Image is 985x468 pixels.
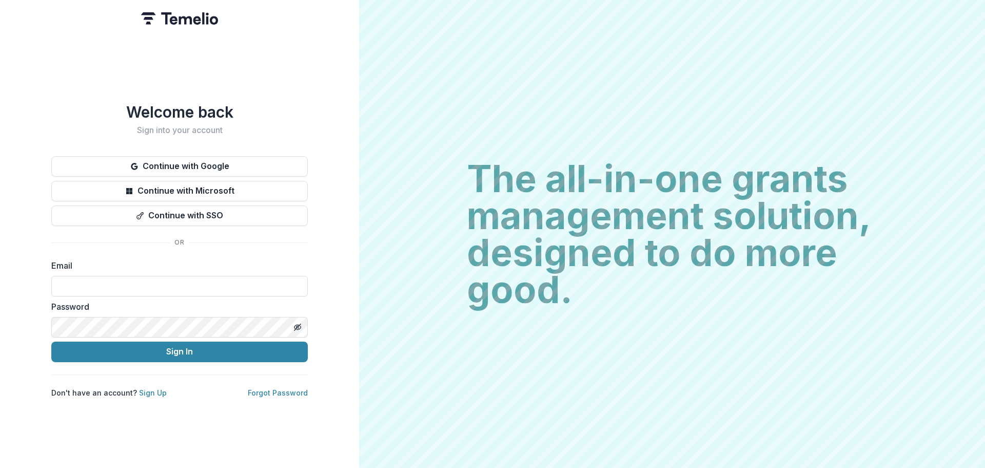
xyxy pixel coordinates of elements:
button: Sign In [51,342,308,362]
label: Email [51,259,302,272]
button: Toggle password visibility [289,319,306,335]
h1: Welcome back [51,103,308,121]
button: Continue with Microsoft [51,181,308,201]
a: Forgot Password [248,388,308,397]
button: Continue with SSO [51,205,308,226]
label: Password [51,301,302,313]
img: Temelio [141,12,218,25]
a: Sign Up [139,388,167,397]
p: Don't have an account? [51,387,167,398]
button: Continue with Google [51,156,308,177]
h2: Sign into your account [51,125,308,135]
